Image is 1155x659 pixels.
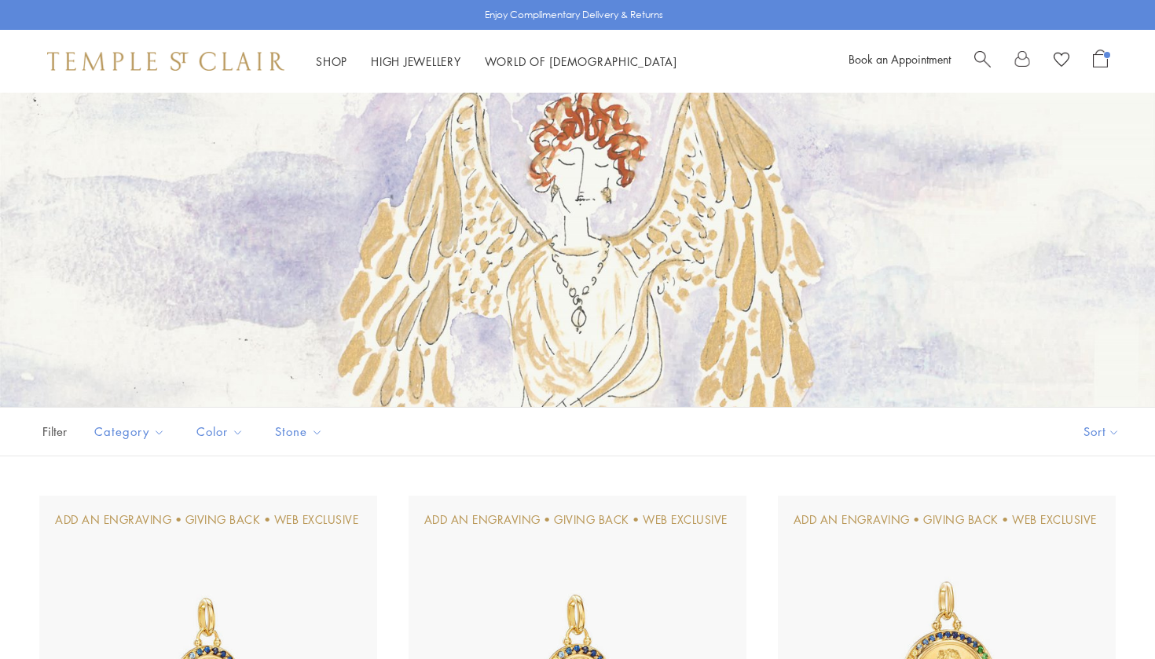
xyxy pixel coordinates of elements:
[316,52,677,71] nav: Main navigation
[1048,408,1155,456] button: Show sort by
[316,53,347,69] a: ShopShop
[263,414,335,449] button: Stone
[1076,585,1139,643] iframe: Gorgias live chat messenger
[86,422,177,441] span: Category
[849,51,951,67] a: Book an Appointment
[47,52,284,71] img: Temple St. Clair
[424,511,728,529] div: Add An Engraving • Giving Back • Web Exclusive
[794,511,1097,529] div: Add An Engraving • Giving Back • Web Exclusive
[485,7,663,23] p: Enjoy Complimentary Delivery & Returns
[1054,49,1069,73] a: View Wishlist
[371,53,461,69] a: High JewelleryHigh Jewellery
[82,414,177,449] button: Category
[974,49,991,73] a: Search
[185,414,255,449] button: Color
[1093,49,1108,73] a: Open Shopping Bag
[55,511,358,529] div: Add An Engraving • Giving Back • Web Exclusive
[485,53,677,69] a: World of [DEMOGRAPHIC_DATA]World of [DEMOGRAPHIC_DATA]
[189,422,255,441] span: Color
[267,422,335,441] span: Stone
